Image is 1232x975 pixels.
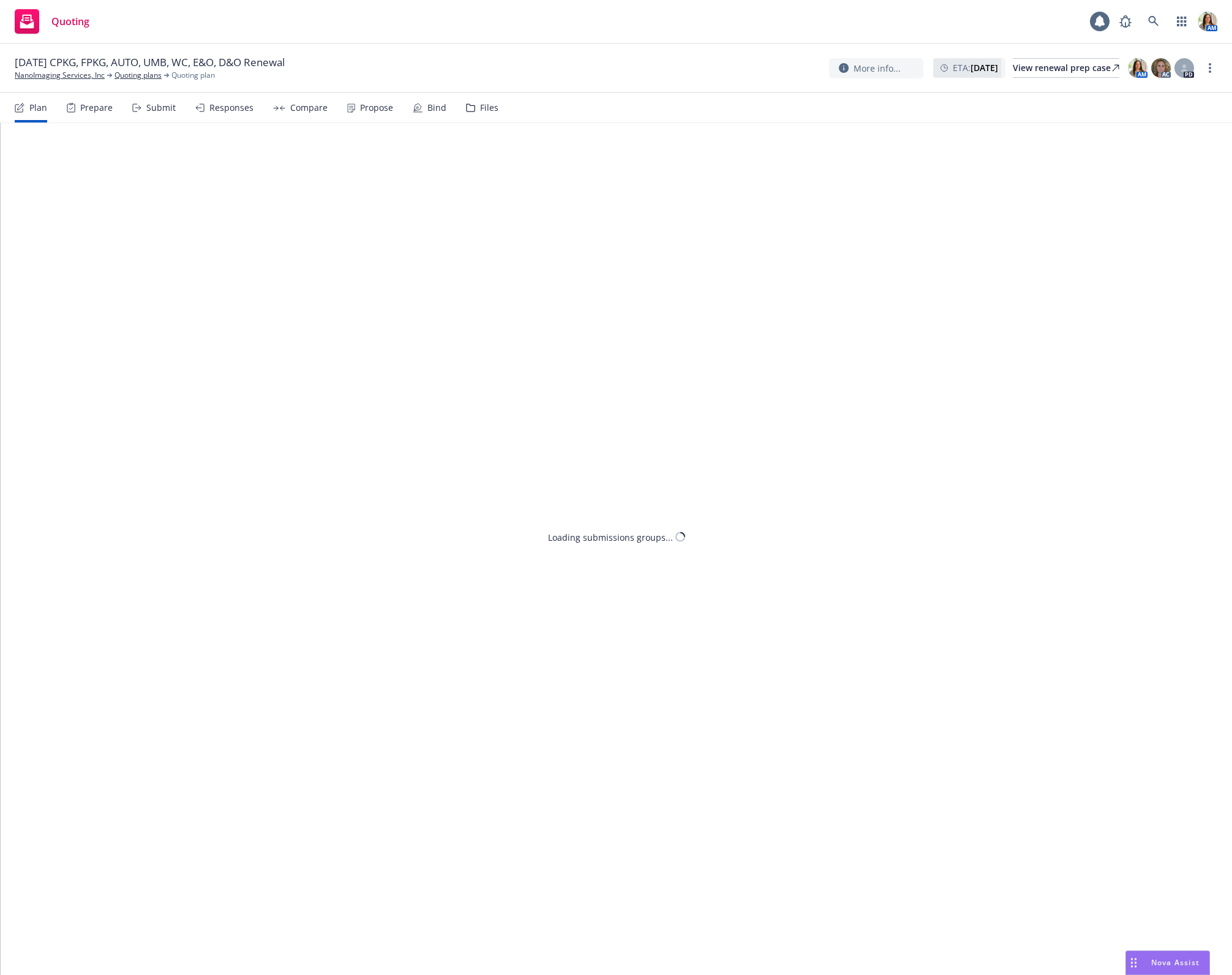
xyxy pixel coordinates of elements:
span: More info... [854,62,901,75]
div: Drag to move [1126,951,1141,974]
a: Switch app [1170,9,1194,34]
a: Quoting plans [115,70,162,81]
span: [DATE] CPKG, FPKG, AUTO, UMB, WC, E&O, D&O Renewal [15,55,285,70]
div: Responses [209,103,254,113]
a: NanoImaging Services, Inc [15,70,105,81]
span: Nova Assist [1151,957,1200,968]
div: Files [480,103,498,113]
div: Submit [146,103,176,113]
div: View renewal prep case [1013,59,1119,77]
div: Bind [427,103,446,113]
button: More info... [829,58,923,78]
img: photo [1151,58,1171,78]
strong: [DATE] [971,62,998,73]
img: photo [1128,58,1147,78]
img: photo [1198,12,1217,31]
div: Prepare [80,103,113,113]
div: Propose [360,103,393,113]
div: Compare [290,103,328,113]
span: Quoting [51,17,89,26]
a: more [1203,61,1217,75]
a: View renewal prep case [1013,58,1119,78]
span: Quoting plan [171,70,215,81]
a: Search [1141,9,1166,34]
div: Loading submissions groups... [548,530,673,543]
div: Plan [29,103,47,113]
a: Report a Bug [1113,9,1138,34]
a: Quoting [10,4,94,39]
span: ETA : [953,61,998,74]
button: Nova Assist [1125,951,1210,975]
